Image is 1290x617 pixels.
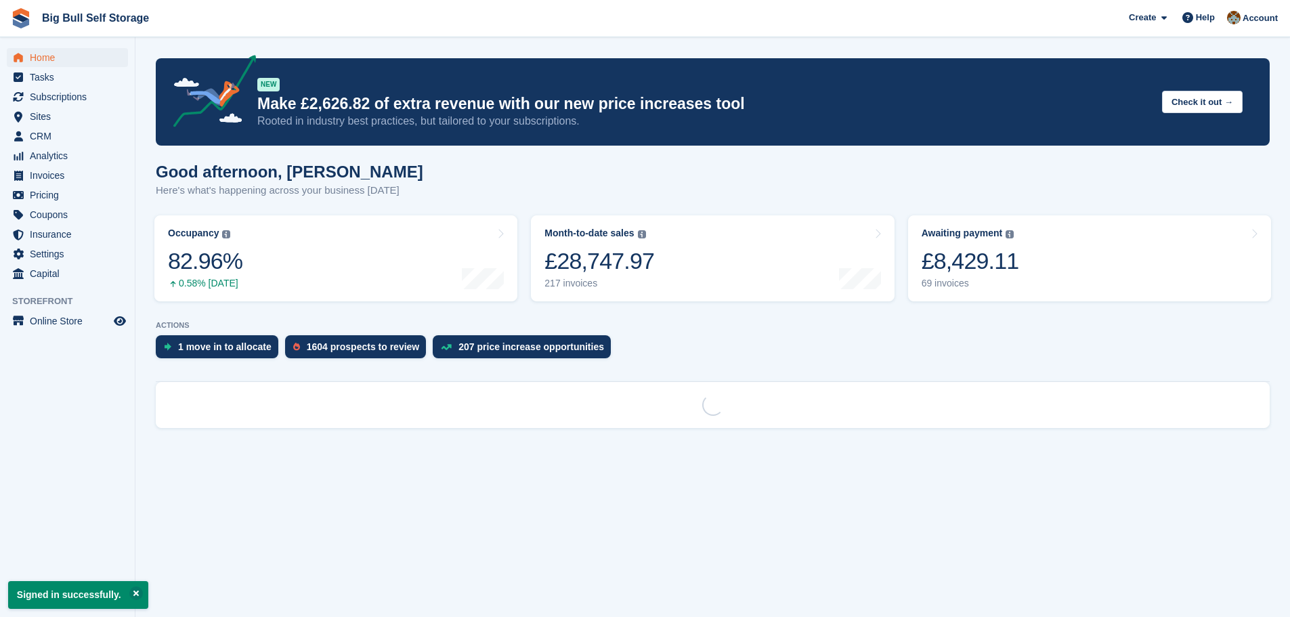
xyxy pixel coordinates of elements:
a: menu [7,225,128,244]
span: Settings [30,244,111,263]
a: Big Bull Self Storage [37,7,154,29]
h1: Good afternoon, [PERSON_NAME] [156,163,423,181]
div: 1 move in to allocate [178,341,272,352]
span: CRM [30,127,111,146]
a: menu [7,48,128,67]
div: Month-to-date sales [544,228,634,239]
div: 0.58% [DATE] [168,278,242,289]
div: 69 invoices [922,278,1019,289]
a: 207 price increase opportunities [433,335,618,365]
p: ACTIONS [156,321,1270,330]
a: menu [7,186,128,205]
a: menu [7,244,128,263]
img: move_ins_to_allocate_icon-fdf77a2bb77ea45bf5b3d319d69a93e2d87916cf1d5bf7949dd705db3b84f3ca.svg [164,343,171,351]
span: Coupons [30,205,111,224]
a: Occupancy 82.96% 0.58% [DATE] [154,215,517,301]
div: £28,747.97 [544,247,654,275]
a: Awaiting payment £8,429.11 69 invoices [908,215,1271,301]
a: menu [7,107,128,126]
p: Signed in successfully. [8,581,148,609]
p: Rooted in industry best practices, but tailored to your subscriptions. [257,114,1151,129]
p: Make £2,626.82 of extra revenue with our new price increases tool [257,94,1151,114]
span: Home [30,48,111,67]
span: Analytics [30,146,111,165]
img: price-adjustments-announcement-icon-8257ccfd72463d97f412b2fc003d46551f7dbcb40ab6d574587a9cd5c0d94... [162,55,257,132]
button: Check it out → [1162,91,1243,113]
span: Help [1196,11,1215,24]
img: prospect-51fa495bee0391a8d652442698ab0144808aea92771e9ea1ae160a38d050c398.svg [293,343,300,351]
div: £8,429.11 [922,247,1019,275]
span: Tasks [30,68,111,87]
div: 207 price increase opportunities [458,341,604,352]
span: Pricing [30,186,111,205]
img: stora-icon-8386f47178a22dfd0bd8f6a31ec36ba5ce8667c1dd55bd0f319d3a0aa187defe.svg [11,8,31,28]
a: menu [7,127,128,146]
a: menu [7,146,128,165]
div: Awaiting payment [922,228,1003,239]
span: Account [1243,12,1278,25]
span: Insurance [30,225,111,244]
img: icon-info-grey-7440780725fd019a000dd9b08b2336e03edf1995a4989e88bcd33f0948082b44.svg [1006,230,1014,238]
p: Here's what's happening across your business [DATE] [156,183,423,198]
span: Invoices [30,166,111,185]
a: menu [7,68,128,87]
span: Storefront [12,295,135,308]
div: 217 invoices [544,278,654,289]
img: price_increase_opportunities-93ffe204e8149a01c8c9dc8f82e8f89637d9d84a8eef4429ea346261dce0b2c0.svg [441,344,452,350]
span: Online Store [30,312,111,331]
a: 1 move in to allocate [156,335,285,365]
span: Capital [30,264,111,283]
div: Occupancy [168,228,219,239]
a: menu [7,205,128,224]
span: Subscriptions [30,87,111,106]
img: icon-info-grey-7440780725fd019a000dd9b08b2336e03edf1995a4989e88bcd33f0948082b44.svg [222,230,230,238]
a: menu [7,312,128,331]
a: Preview store [112,313,128,329]
a: menu [7,87,128,106]
span: Sites [30,107,111,126]
img: Mike Llewellen Palmer [1227,11,1241,24]
div: 1604 prospects to review [307,341,420,352]
a: menu [7,264,128,283]
div: NEW [257,78,280,91]
div: 82.96% [168,247,242,275]
img: icon-info-grey-7440780725fd019a000dd9b08b2336e03edf1995a4989e88bcd33f0948082b44.svg [638,230,646,238]
a: Month-to-date sales £28,747.97 217 invoices [531,215,894,301]
a: 1604 prospects to review [285,335,433,365]
a: menu [7,166,128,185]
span: Create [1129,11,1156,24]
